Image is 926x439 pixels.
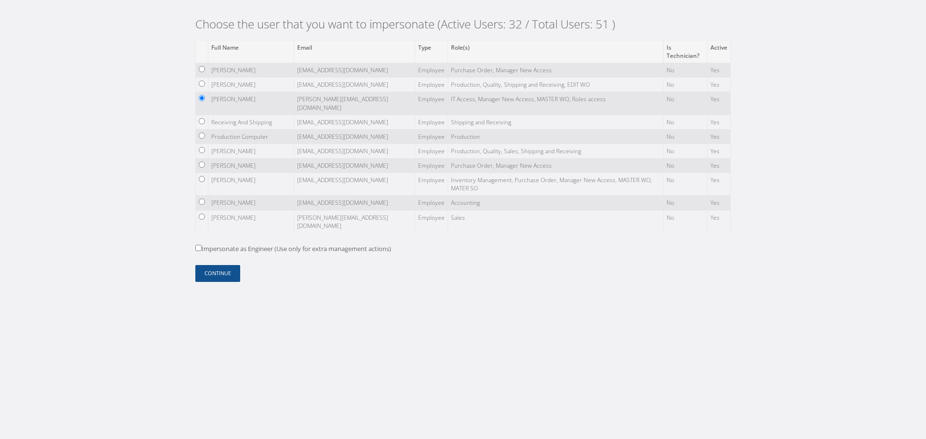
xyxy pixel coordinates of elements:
th: Is Technician? [663,40,707,63]
td: No [663,196,707,210]
td: [EMAIL_ADDRESS][DOMAIN_NAME] [294,173,415,196]
th: Active [707,40,730,63]
td: [EMAIL_ADDRESS][DOMAIN_NAME] [294,196,415,210]
td: Employee [415,78,448,92]
td: [EMAIL_ADDRESS][DOMAIN_NAME] [294,159,415,173]
label: Impersonate as Engineer (Use only for extra management actions) [195,244,391,254]
td: Yes [707,129,730,144]
td: Employee [415,210,448,233]
td: [PERSON_NAME] [208,210,294,233]
td: Inventory Management, Purchase Order, Manager New Access, MASTER WO, MATER SO [448,173,664,196]
td: IT Access, Manager New Access, MASTER WO, Roles access [448,92,664,115]
td: Accounting [448,196,664,210]
td: [EMAIL_ADDRESS][DOMAIN_NAME] [294,115,415,129]
td: Yes [707,196,730,210]
td: No [663,129,707,144]
td: [EMAIL_ADDRESS][DOMAIN_NAME] [294,63,415,78]
td: [EMAIL_ADDRESS][DOMAIN_NAME] [294,144,415,158]
td: Employee [415,129,448,144]
td: Yes [707,92,730,115]
td: Shipping and Receiving [448,115,664,129]
td: No [663,92,707,115]
td: Production Computer [208,129,294,144]
td: Receiving And Shipping [208,115,294,129]
th: Role(s) [448,40,664,63]
td: Employee [415,196,448,210]
td: [PERSON_NAME] [208,144,294,158]
td: [EMAIL_ADDRESS][DOMAIN_NAME] [294,129,415,144]
td: [EMAIL_ADDRESS][DOMAIN_NAME] [294,78,415,92]
td: Yes [707,173,730,196]
td: Yes [707,115,730,129]
td: [PERSON_NAME] [208,196,294,210]
td: Yes [707,63,730,78]
td: No [663,210,707,233]
td: No [663,78,707,92]
td: [PERSON_NAME] [208,63,294,78]
td: Production [448,129,664,144]
td: Production, Quality, Shipping and Receiving, EDIT WO [448,78,664,92]
input: Impersonate as Engineer (Use only for extra management actions) [195,245,202,251]
td: Yes [707,144,730,158]
td: Employee [415,173,448,196]
td: [PERSON_NAME] [208,92,294,115]
th: Email [294,40,415,63]
td: No [663,159,707,173]
td: Sales [448,210,664,233]
th: Full Name [208,40,294,63]
td: [PERSON_NAME] [208,159,294,173]
td: Purchase Order, Manager New Access [448,63,664,78]
td: Employee [415,159,448,173]
th: Type [415,40,448,63]
td: Employee [415,144,448,158]
td: Yes [707,210,730,233]
td: No [663,115,707,129]
td: [PERSON_NAME][EMAIL_ADDRESS][DOMAIN_NAME] [294,210,415,233]
td: [PERSON_NAME] [208,78,294,92]
td: [PERSON_NAME] [208,173,294,196]
td: No [663,63,707,78]
td: Employee [415,92,448,115]
td: [PERSON_NAME][EMAIL_ADDRESS][DOMAIN_NAME] [294,92,415,115]
button: Continue [195,265,240,282]
td: Employee [415,115,448,129]
td: Employee [415,63,448,78]
td: No [663,144,707,158]
td: Yes [707,159,730,173]
td: Yes [707,78,730,92]
td: Purchase Order, Manager New Access [448,159,664,173]
td: Production, Quality, Sales, Shipping and Receiving [448,144,664,158]
td: No [663,173,707,196]
h2: Choose the user that you want to impersonate (Active Users: 32 / Total Users: 51 ) [195,17,731,31]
